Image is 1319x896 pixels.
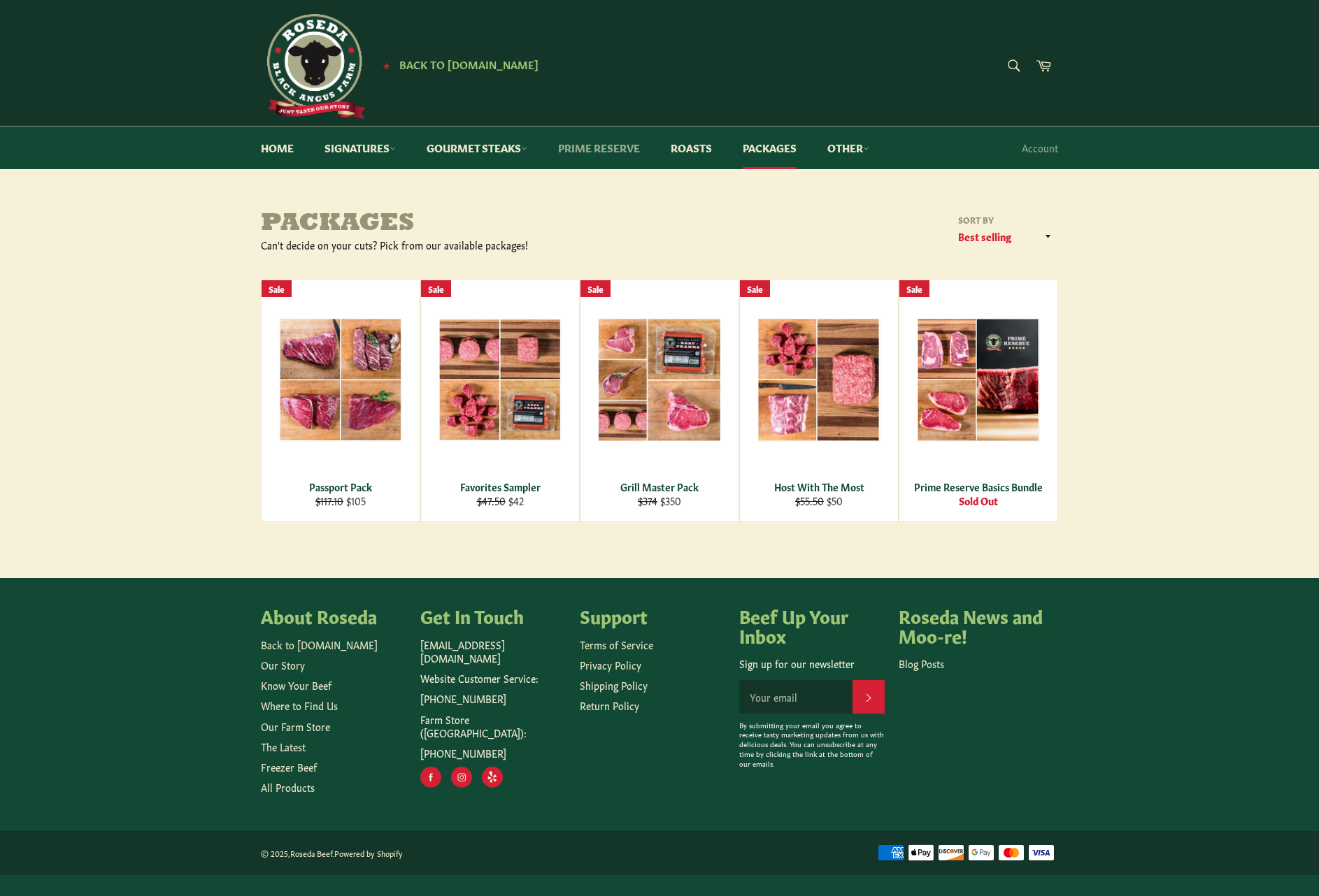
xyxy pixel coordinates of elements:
a: Terms of Service [580,637,653,651]
h4: Support [580,606,725,626]
a: Gourmet Steaks [413,127,541,169]
div: Sale [262,280,292,298]
input: Your email [739,680,853,714]
s: $47.50 [477,493,506,507]
div: Favorites Sampler [430,480,571,493]
div: Sold Out [908,494,1049,507]
span: ★ [383,59,390,71]
img: Grill Master Pack [598,318,721,442]
div: Prime Reserve Basics Bundle [908,480,1049,493]
s: $117.10 [315,493,343,507]
a: ★ Back to [DOMAIN_NAME] [376,59,539,71]
h1: Packages [261,210,659,238]
div: Can't decide on your cuts? Pick from our available packages! [261,238,659,252]
p: [PHONE_NUMBER] [420,746,566,760]
div: Passport Pack [271,480,411,493]
a: Privacy Policy [580,658,641,672]
a: Home [247,127,308,169]
a: The Latest [261,739,306,753]
a: Account [1015,127,1065,168]
h4: Get In Touch [420,606,566,626]
s: $55.50 [795,493,824,507]
img: Passport Pack [279,318,402,441]
div: Sale [899,280,929,298]
a: Return Policy [580,698,639,712]
a: Host With The Most Host With The Most $55.50 $50 [739,280,899,522]
a: Roasts [657,127,726,169]
a: Passport Pack Passport Pack $117.10 $105 [261,280,420,522]
a: Signatures [311,127,410,169]
p: Website Customer Service: [420,672,566,685]
a: Our Story [261,658,305,672]
a: Back to [DOMAIN_NAME] [261,637,378,651]
a: Other [813,127,883,169]
h4: Roseda News and Moo-re! [899,606,1044,644]
h4: Beef Up Your Inbox [739,606,885,644]
a: Where to Find Us [261,698,338,712]
p: [EMAIL_ADDRESS][DOMAIN_NAME] [420,638,566,665]
div: Host With The Most [749,480,890,493]
img: Host With The Most [757,318,880,442]
div: $42 [430,494,571,507]
span: Back to [DOMAIN_NAME] [399,57,539,71]
a: Blog Posts [899,656,944,670]
div: $50 [749,494,890,507]
s: $374 [638,493,657,507]
h4: About Roseda [261,606,406,626]
img: Roseda Beef [261,14,366,119]
a: Know Your Beef [261,678,331,692]
a: All Products [261,780,315,794]
a: Packages [729,127,811,169]
div: $105 [271,494,411,507]
div: $350 [590,494,730,507]
a: Our Farm Store [261,719,330,733]
img: Favorites Sampler [439,319,562,441]
a: Powered by Shopify [334,848,403,858]
div: Sale [421,280,451,298]
a: Grill Master Pack Grill Master Pack $374 $350 [580,280,739,522]
div: Sale [580,280,611,298]
small: © 2025, . [261,848,403,858]
p: [PHONE_NUMBER] [420,692,566,705]
a: Prime Reserve [544,127,654,169]
label: Sort by [953,214,1058,226]
a: Prime Reserve Basics Bundle Prime Reserve Basics Bundle Sold Out [899,280,1058,522]
a: Roseda Beef [290,848,332,858]
p: Farm Store ([GEOGRAPHIC_DATA]): [420,713,566,740]
p: Sign up for our newsletter [739,657,885,670]
a: Favorites Sampler Favorites Sampler $47.50 $42 [420,280,580,522]
img: Prime Reserve Basics Bundle [917,318,1040,442]
p: By submitting your email you agree to receive tasty marketing updates from us with delicious deal... [739,721,885,769]
div: Sale [740,280,770,298]
div: Grill Master Pack [590,480,730,493]
a: Shipping Policy [580,678,648,692]
a: Freezer Beef [261,760,317,774]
